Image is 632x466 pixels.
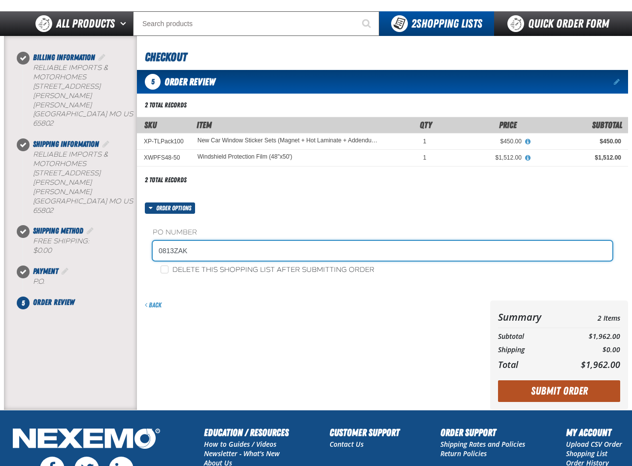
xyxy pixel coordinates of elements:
span: Payment [33,266,58,276]
td: $0.00 [562,343,620,357]
span: $1,962.00 [581,359,620,370]
li: Shipping Information. Step 2 of 5. Completed [23,138,137,225]
strong: $0.00 [33,246,52,255]
a: Back [145,301,162,309]
th: Total [498,357,562,372]
h2: Order Support [440,425,525,440]
th: Summary [498,308,562,326]
a: Shopping List [566,449,607,458]
img: Nexemo Logo [10,425,163,454]
span: [STREET_ADDRESS][PERSON_NAME][PERSON_NAME] [33,82,100,109]
nav: Checkout steps. Current step is Order Review. Step 5 of 5 [16,52,137,308]
td: 2 Items [562,308,620,326]
span: RELIABLE IMPORTS & MOTORHOMES [33,64,108,81]
span: Order Review [33,298,74,307]
div: $1,512.00 [535,154,621,162]
span: Order options [156,202,195,214]
span: 1 [423,154,427,161]
button: Open All Products pages [117,11,133,36]
: Windshield Protection Film (48"x50') [198,154,293,161]
span: [GEOGRAPHIC_DATA] [33,110,107,118]
th: Subtotal [498,330,562,343]
span: Order Review [165,76,215,88]
span: US [123,110,133,118]
button: Submit Order [498,380,620,402]
span: US [123,197,133,205]
a: How to Guides / Videos [204,439,276,449]
a: Contact Us [330,439,364,449]
div: $450.00 [535,137,621,145]
span: Shipping Information [33,139,99,149]
h2: My Account [566,425,622,440]
a: Edit items [614,78,621,85]
div: Free Shipping: [33,237,137,256]
li: Billing Information. Step 1 of 5. Completed [23,52,137,138]
li: Payment. Step 4 of 5. Completed [23,266,137,297]
strong: 2 [411,17,416,31]
span: Price [499,120,517,130]
span: Qty [420,120,432,130]
input: Search [133,11,379,36]
span: 5 [17,297,30,309]
td: XP-TLPack100 [137,133,191,150]
span: Billing Information [33,53,95,62]
div: P.O. [33,277,137,287]
a: Return Policies [440,449,487,458]
a: Quick Order Form [494,11,628,36]
span: Shopping Lists [411,17,482,31]
span: MO [109,197,121,205]
a: Edit Billing Information [97,53,107,62]
button: View All Prices for Windshield Protection Film (48"x50') [522,154,534,163]
th: Shipping [498,343,562,357]
a: Newsletter - What's New [204,449,280,458]
a: Edit Payment [60,266,70,276]
a: SKU [144,120,157,130]
span: RELIABLE IMPORTS & MOTORHOMES [33,150,108,168]
input: Delete this shopping list after submitting order [161,266,168,273]
span: [GEOGRAPHIC_DATA] [33,197,107,205]
h2: Customer Support [330,425,399,440]
div: $450.00 [440,137,521,145]
h2: Education / Resources [204,425,289,440]
span: All Products [56,15,115,33]
td: XWPFS48-50 [137,150,191,166]
a: Upload CSV Order [566,439,622,449]
a: New Car Window Sticker Sets (Magnet + Hot Laminate + Addendum Sticker + Software) [198,137,381,144]
button: Start Searching [355,11,379,36]
button: View All Prices for New Car Window Sticker Sets (Magnet + Hot Laminate + Addendum Sticker + Softw... [522,137,534,146]
span: [STREET_ADDRESS][PERSON_NAME][PERSON_NAME] [33,169,100,196]
a: Edit Shipping Information [101,139,111,149]
li: Order Review. Step 5 of 5. Not Completed [23,297,137,308]
label: PO Number [153,228,612,237]
td: $1,962.00 [562,330,620,343]
span: Checkout [145,50,187,64]
label: Delete this shopping list after submitting order [161,266,374,275]
div: $1,512.00 [440,154,521,162]
span: Subtotal [592,120,622,130]
a: Shipping Rates and Policies [440,439,525,449]
span: Shipping Method [33,226,83,235]
span: 1 [423,138,427,145]
div: 2 total records [145,100,187,110]
button: Order options [145,202,195,214]
span: MO [109,110,121,118]
bdo: 65802 [33,206,53,215]
li: Shipping Method. Step 3 of 5. Completed [23,225,137,266]
span: Item [197,120,212,130]
button: You have 2 Shopping Lists. Open to view details [379,11,494,36]
div: 2 total records [145,175,187,185]
bdo: 65802 [33,119,53,128]
a: Edit Shipping Method [85,226,95,235]
span: 5 [145,74,161,90]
